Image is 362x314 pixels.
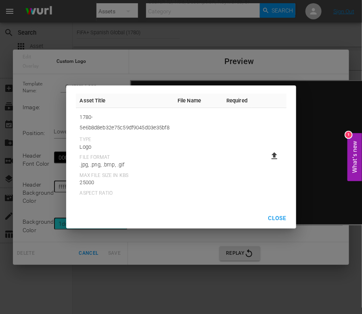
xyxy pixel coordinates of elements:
div: Max File Size In Kbs [80,173,169,179]
div: 1 [345,131,352,138]
span: Close [268,213,287,223]
span: 1780-5e6b8d8eb32e75c59df9045d03e35bf8 [80,112,169,133]
div: Aspect Ratio [80,190,169,197]
button: Close [262,211,293,226]
button: Open Feedback Widget [347,133,362,181]
div: .jpg, .png, .bmp, .gif [80,161,169,169]
div: File Format [80,154,169,161]
th: Required [222,94,251,108]
th: File Name [174,94,222,108]
th: Asset Title [76,94,174,108]
div: 25000 [80,179,169,187]
div: Logo [80,143,169,151]
div: Type [80,137,169,143]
